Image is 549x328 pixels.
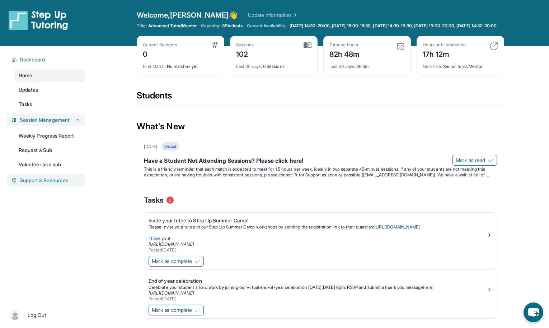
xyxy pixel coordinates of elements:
span: Log Out [28,311,46,319]
div: No matches yet [143,59,218,69]
div: End of year celebration [149,277,487,285]
span: Capacity: [201,23,221,29]
div: What's New [137,111,504,142]
span: Advanced Tutor/Mentor [148,23,196,29]
a: [URL][DOMAIN_NAME] [149,241,194,247]
a: here [423,285,432,290]
button: Mark as complete [149,305,204,315]
span: Mark as complete [152,258,192,265]
span: Last 30 days : [329,64,355,69]
img: logo [9,10,68,30]
a: Home [14,69,85,82]
span: 2 [166,197,174,204]
img: user-img [10,310,20,320]
p: Please invite your tutee to our Step Up Summer Camp workshops by sending the registration link to... [149,224,487,230]
div: Students [137,90,504,106]
p: ! [149,285,487,290]
a: Updates [14,83,85,96]
span: Session Management [20,116,70,124]
a: |Log Out [7,307,85,323]
div: Current Students [143,42,177,48]
button: Mark as read [452,155,497,166]
div: 0 Sessions [236,59,311,69]
button: Session Management [17,116,80,124]
div: Posted [DATE] [149,296,487,302]
button: Support & Resources [17,177,80,184]
span: Support & Resources [20,177,68,184]
span: Last 30 days : [236,64,262,69]
a: Volunteer as a sub [14,158,85,171]
a: Tasks [14,98,85,111]
span: Dashboard [20,56,45,63]
img: Mark as complete [195,307,201,313]
div: 0h 0m [329,59,405,69]
div: Invite your tutee to Step Up Summer Camp! [149,217,487,224]
div: Tutoring hours [329,42,360,48]
img: card [212,42,218,48]
div: Hours until promotion [423,42,466,48]
div: 17h 12m [423,48,466,59]
img: Mark as read [488,157,494,163]
img: Chevron Right [291,11,298,19]
button: Mark as complete [149,256,204,267]
a: End of year celebrationCelebrate your student's hard work by joining our virtual end-of-year cele... [144,273,497,303]
button: Dashboard [17,56,80,63]
span: Updates [19,86,38,93]
img: Mark as complete [195,258,201,264]
button: chat-button [524,302,543,322]
a: [URL][DOMAIN_NAME] [374,224,420,230]
span: [DATE] 14:30-20:00, [DATE] 15:00-16:30, [DATE] 14:30-16:30, [DATE] 19:00-20:00, [DATE] 14:30-20:00 [290,23,497,29]
span: Mark as complete [152,306,192,314]
span: First Match : [143,64,166,69]
a: Update Information [248,11,298,19]
div: 102 [236,48,254,59]
span: | [23,311,25,319]
img: card [304,42,311,48]
span: Welcome, [PERSON_NAME] 👋 [137,10,238,20]
span: 3 Students [222,23,243,29]
span: Tasks [144,195,164,205]
span: Home [19,72,32,79]
span: Next title : [423,64,442,69]
a: Request a Sub [14,144,85,157]
div: Sessions [236,42,254,48]
span: Celebrate your student's hard work by joining our virtual end-of-year celebration [DATE][DATE] 6p... [149,285,423,290]
img: card [396,42,405,51]
div: 82h 48m [329,48,360,59]
div: Posted [DATE] [149,247,487,253]
p: This is a friendly reminder that each match is expected to meet for 1.5 hours per week, ideally i... [144,166,497,178]
span: Current Availability: [247,23,286,29]
span: Mark as read [456,157,485,164]
div: Senior Tutor/Mentor [423,59,498,69]
a: Invite your tutee to Step Up Summer Camp!Please invite your tutee to our Step Up Summer Camp work... [144,213,497,254]
div: 0 [143,48,177,59]
img: card [489,42,498,51]
span: Tasks [19,101,32,108]
div: Unread [161,142,179,151]
a: [URL][DOMAIN_NAME] [149,290,194,296]
a: Weekly Progress Report [14,129,85,142]
div: Have a Student Not Attending Sessions? Please click here! [144,156,497,166]
a: [DATE] 14:30-20:00, [DATE] 15:00-16:30, [DATE] 14:30-16:30, [DATE] 19:00-20:00, [DATE] 14:30-20:00 [288,23,498,29]
span: Title: [137,23,147,29]
span: Thank you! [149,236,170,241]
div: [DATE] [144,144,157,149]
